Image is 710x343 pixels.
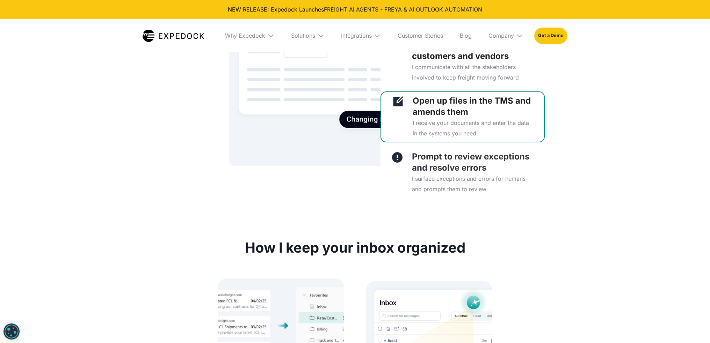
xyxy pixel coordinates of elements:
[413,95,534,118] p: Open up files in the TMS and amends them
[488,32,514,39] div: Company
[245,239,465,256] h1: How I keep your inbox organized
[341,32,372,39] div: Integrations
[335,19,386,52] div: Integrations
[534,28,567,44] a: Get a Demo
[219,19,280,52] div: Why Expedock
[412,62,534,83] p: I communicate with all the stakeholders involved to keep freight moving forward
[392,19,449,52] a: Customer Stories
[483,19,529,52] div: Company
[324,6,482,13] a: FREIGHT AI AGENTS - FREYA & AI OUTLOOK AUTOMATION
[412,151,534,173] p: Prompt to review exceptions and resolve errors
[413,118,534,139] p: I receive your documents and enter the data in the systems you need
[291,32,315,39] div: Solutions
[225,32,265,39] div: Why Expedock
[285,19,330,52] div: Solutions
[6,6,704,13] div: NEW RELEASE: Expedock Launches
[454,19,477,52] a: Blog
[412,173,534,194] p: I surface exceptions and errors for humans and prompts them to review
[594,268,710,343] iframe: Chat Widget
